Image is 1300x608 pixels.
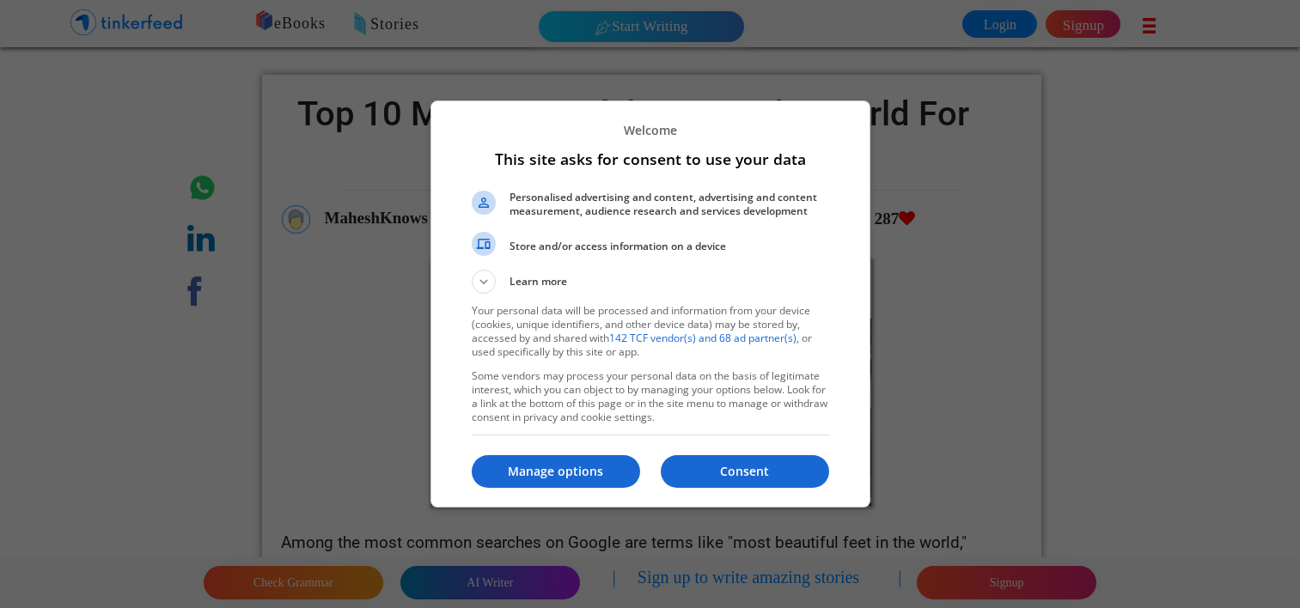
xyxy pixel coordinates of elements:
button: Manage options [472,455,640,488]
span: Store and/or access information on a device [510,240,829,253]
span: Personalised advertising and content, advertising and content measurement, audience research and ... [510,191,829,218]
p: Manage options [472,463,640,480]
p: Some vendors may process your personal data on the basis of legitimate interest, which you can ob... [472,369,829,424]
span: Learn more [510,274,567,294]
p: Your personal data will be processed and information from your device (cookies, unique identifier... [472,304,829,359]
p: Consent [661,463,829,480]
div: This site asks for consent to use your data [430,100,870,508]
button: Learn more [472,270,829,294]
p: Welcome [472,122,829,138]
h1: This site asks for consent to use your data [472,149,829,169]
a: 142 TCF vendor(s) and 68 ad partner(s) [609,331,796,345]
button: Consent [661,455,829,488]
